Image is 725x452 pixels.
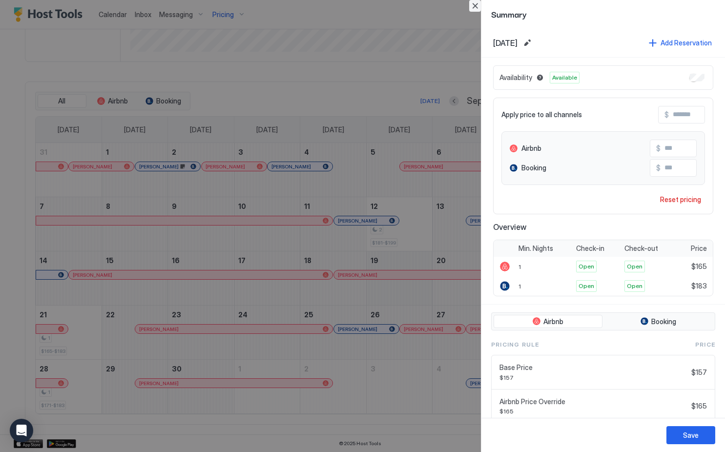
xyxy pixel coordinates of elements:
span: [DATE] [493,38,518,48]
span: Price [695,340,715,349]
span: 1 [518,283,521,290]
span: $ [664,110,669,119]
span: Airbnb [521,144,541,153]
span: $ [656,144,661,153]
span: Airbnb Price Override [499,397,687,406]
span: Available [552,73,577,82]
span: Check-out [624,244,658,253]
span: Check-in [576,244,604,253]
span: Price [691,244,707,253]
button: Booking [604,315,713,329]
span: Booking [651,317,676,326]
button: Blocked dates override all pricing rules and remain unavailable until manually unblocked [534,72,546,83]
span: $165 [499,408,687,415]
div: Reset pricing [660,194,701,205]
button: Save [666,426,715,444]
span: 1 [518,263,521,270]
button: Reset pricing [656,193,705,206]
span: Apply price to all channels [501,110,582,119]
span: Open [627,282,642,290]
div: Open Intercom Messenger [10,419,33,442]
span: Summary [491,8,715,20]
span: $165 [691,402,707,411]
span: $165 [691,262,707,271]
button: Edit date range [521,37,533,49]
span: Open [579,262,594,271]
span: Open [579,282,594,290]
button: Add Reservation [647,36,713,49]
div: Add Reservation [661,38,712,48]
span: Booking [521,164,546,172]
span: Overview [493,222,713,232]
span: Open [627,262,642,271]
span: Base Price [499,363,687,372]
span: $157 [691,368,707,377]
span: Min. Nights [518,244,553,253]
div: tab-group [491,312,715,331]
span: Pricing Rule [491,340,539,349]
button: Airbnb [494,315,602,329]
div: Save [683,430,699,440]
span: Airbnb [543,317,563,326]
span: $ [656,164,661,172]
span: $183 [691,282,707,290]
span: $157 [499,374,687,381]
span: Availability [499,73,532,82]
